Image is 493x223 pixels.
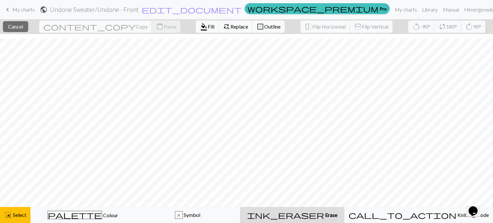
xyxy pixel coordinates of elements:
span: edit_document [142,5,242,14]
span: content_copy [43,22,136,31]
span: rotate_left [412,22,420,31]
button: x Symbol [135,207,240,223]
span: -90° [420,23,430,30]
span: ink_eraser [247,210,324,219]
div: x [175,211,182,219]
span: public [40,5,48,14]
span: Colour [102,212,118,218]
span: Copy [136,23,148,30]
a: Library [419,3,440,16]
span: Replace [230,23,248,30]
span: rotate_right [465,22,473,31]
a: Manual [440,3,462,16]
span: flip [353,23,362,30]
button: Colour [30,207,135,223]
button: 90° [461,21,485,33]
span: Knitting mode [456,212,489,218]
span: My charts [13,6,35,13]
span: Select [12,212,26,218]
span: palette [48,210,102,219]
button: Knitting mode [344,207,493,223]
span: call_to_action [349,210,456,219]
button: Fill [196,21,219,33]
span: 180° [446,23,457,30]
span: Flip Horizontal [312,23,346,30]
span: workspace_premium [247,4,378,13]
span: sync [438,22,446,31]
a: Pro [245,3,390,14]
button: -90° [408,21,435,33]
span: Flip Vertical [362,23,388,30]
span: format_color_fill [200,22,208,31]
h2: Undone Sweater / Undone - Front [50,6,139,13]
button: Copy [39,21,152,33]
a: My charts [4,4,35,15]
span: Symbol [183,212,200,218]
span: border_outer [256,22,264,31]
button: Erase [240,207,344,223]
span: Fill [208,23,214,30]
span: 90° [473,23,481,30]
span: flip [305,22,312,31]
button: Cancel [3,21,28,32]
span: highlight_alt [4,210,12,219]
button: 180° [434,21,462,33]
button: Flip Vertical [350,21,393,33]
button: Replace [219,21,253,33]
span: keyboard_arrow_left [4,5,12,14]
button: Outline [252,21,285,33]
span: Erase [324,212,337,218]
button: Flip Horizontal [300,21,350,33]
span: Outline [264,23,281,30]
a: My charts [392,3,419,16]
span: Cancel [8,23,23,30]
iframe: chat widget [466,197,487,217]
span: find_replace [223,22,230,31]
